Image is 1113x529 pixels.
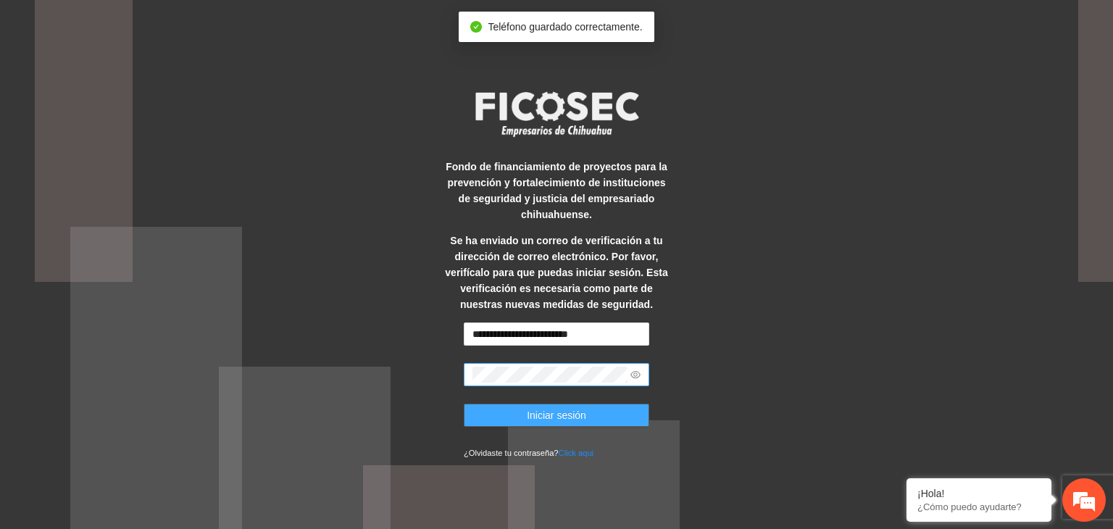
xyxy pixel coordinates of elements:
span: Estamos en línea. [84,178,200,325]
p: ¿Cómo puedo ayudarte? [917,501,1041,512]
strong: Fondo de financiamiento de proyectos para la prevención y fortalecimiento de instituciones de seg... [446,161,667,220]
strong: Se ha enviado un correo de verificación a tu dirección de correo electrónico. Por favor, verifíca... [445,235,667,310]
textarea: Escriba su mensaje y pulse “Intro” [7,365,276,416]
span: eye [630,370,641,380]
span: check-circle [470,21,482,33]
small: ¿Olvidaste tu contraseña? [464,449,593,457]
div: Chatee con nosotros ahora [75,74,243,93]
div: ¡Hola! [917,488,1041,499]
img: logo [466,87,647,141]
button: Iniciar sesión [464,404,649,427]
div: Minimizar ventana de chat en vivo [238,7,272,42]
a: Click aqui [559,449,594,457]
span: Iniciar sesión [527,407,586,423]
span: Teléfono guardado correctamente. [488,21,642,33]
